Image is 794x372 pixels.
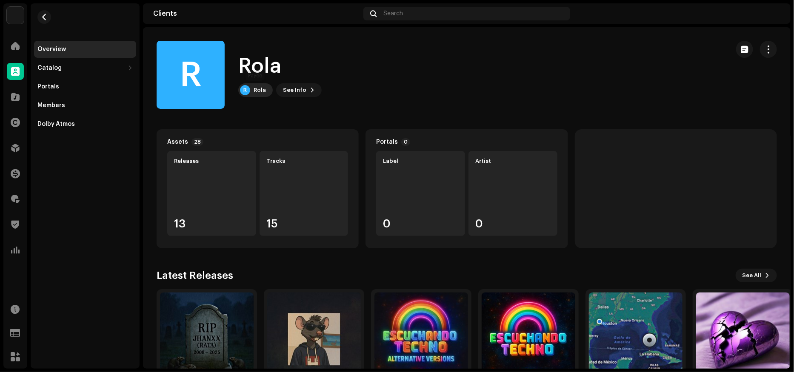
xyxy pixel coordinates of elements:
re-m-nav-item: Members [34,97,136,114]
h1: Rola [238,53,281,80]
div: Rola [254,87,266,94]
div: Overview [37,46,66,53]
span: See All [743,267,762,284]
re-m-nav-item: Portals [34,78,136,95]
img: 4d5a508c-c80f-4d99-b7fb-82554657661d [7,7,24,24]
h3: Latest Releases [157,269,233,282]
div: Portals [37,83,59,90]
div: R [240,85,250,95]
re-m-nav-item: Overview [34,41,136,58]
span: Search [383,10,403,17]
div: Catalog [37,65,62,71]
span: See Info [283,82,306,99]
div: Clients [153,10,360,17]
div: Releases [174,158,249,165]
div: Artist [475,158,551,165]
button: See All [736,269,777,282]
div: Portals [376,139,398,145]
div: Dolby Atmos [37,121,75,128]
re-m-nav-item: Dolby Atmos [34,116,136,133]
div: Assets [167,139,188,145]
button: See Info [276,83,322,97]
img: cd891d2d-3008-456e-9ec6-c6524fa041d0 [767,7,780,20]
p-badge: 0 [401,138,410,146]
div: Label [383,158,458,165]
re-m-nav-dropdown: Catalog [34,60,136,77]
div: R [157,41,225,109]
div: Tracks [266,158,342,165]
p-badge: 28 [191,138,203,146]
div: Members [37,102,65,109]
